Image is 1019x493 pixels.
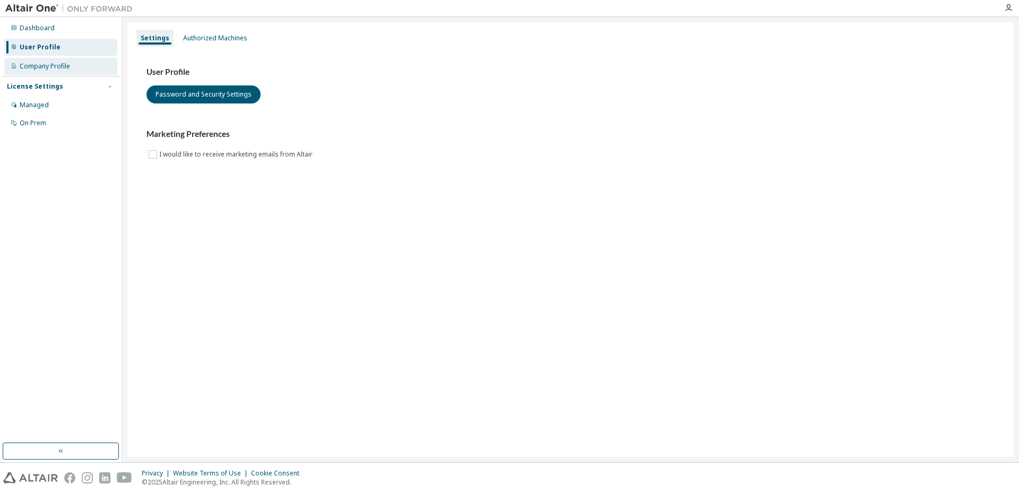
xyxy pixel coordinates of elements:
img: Altair One [5,3,138,14]
label: I would like to receive marketing emails from Altair [159,148,315,161]
div: On Prem [20,119,46,127]
div: Managed [20,101,49,109]
div: Settings [141,34,169,42]
img: linkedin.svg [99,472,110,483]
div: Website Terms of Use [173,469,251,478]
div: Authorized Machines [183,34,247,42]
div: License Settings [7,82,63,91]
h3: User Profile [146,67,995,77]
h3: Marketing Preferences [146,129,995,140]
img: youtube.svg [117,472,132,483]
p: © 2025 Altair Engineering, Inc. All Rights Reserved. [142,478,306,487]
img: altair_logo.svg [3,472,58,483]
div: Company Profile [20,62,70,71]
div: Privacy [142,469,173,478]
div: Dashboard [20,24,55,32]
div: User Profile [20,43,61,51]
img: instagram.svg [82,472,93,483]
div: Cookie Consent [251,469,306,478]
button: Password and Security Settings [146,85,261,103]
img: facebook.svg [64,472,75,483]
